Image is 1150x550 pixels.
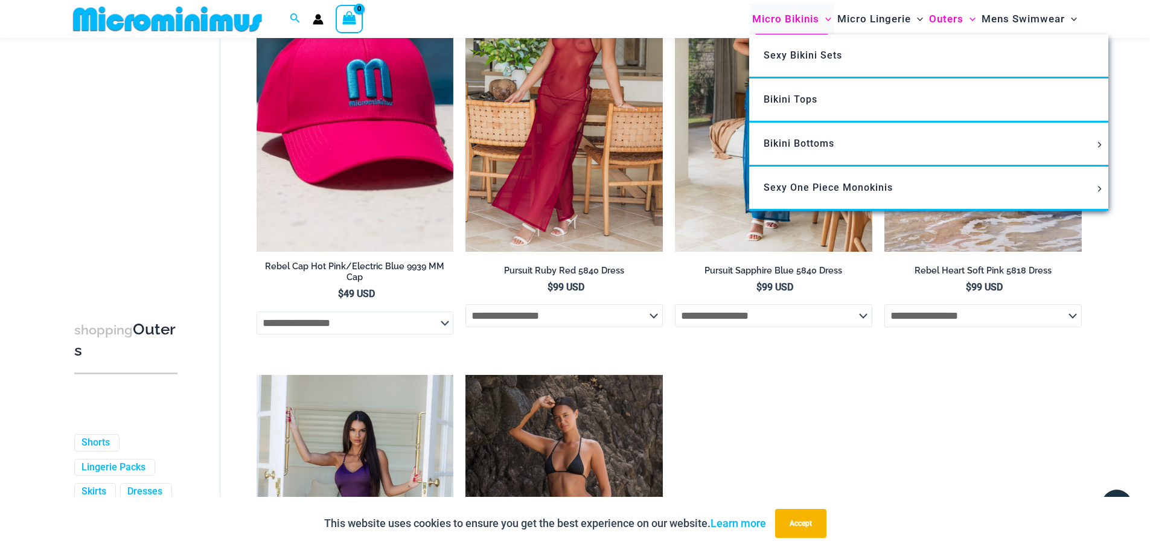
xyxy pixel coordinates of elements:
[926,4,979,34] a: OutersMenu ToggleMenu Toggle
[74,40,183,282] iframe: TrustedSite Certified
[756,281,762,293] span: $
[764,50,842,61] span: Sexy Bikini Sets
[775,509,826,538] button: Accept
[465,265,663,281] a: Pursuit Ruby Red 5840 Dress
[982,4,1065,34] span: Mens Swimwear
[324,514,766,532] p: This website uses cookies to ensure you get the best experience on our website.
[338,288,375,299] bdi: 49 USD
[74,322,133,337] span: shopping
[548,281,553,293] span: $
[834,4,926,34] a: Micro LingerieMenu ToggleMenu Toggle
[884,265,1082,277] h2: Rebel Heart Soft Pink 5818 Dress
[257,261,454,283] h2: Rebel Cap Hot Pink/Electric Blue 9939 MM Cap
[675,265,872,277] h2: Pursuit Sapphire Blue 5840 Dress
[338,288,343,299] span: $
[68,5,267,33] img: MM SHOP LOGO FLAT
[711,517,766,529] a: Learn more
[1093,142,1106,148] span: Menu Toggle
[747,2,1082,36] nav: Site Navigation
[963,4,976,34] span: Menu Toggle
[81,486,106,499] a: Skirts
[752,4,819,34] span: Micro Bikinis
[929,4,963,34] span: Outers
[548,281,584,293] bdi: 99 USD
[81,436,110,449] a: Shorts
[1065,4,1077,34] span: Menu Toggle
[257,261,454,288] a: Rebel Cap Hot Pink/Electric Blue 9939 MM Cap
[966,281,1003,293] bdi: 99 USD
[756,281,793,293] bdi: 99 USD
[749,167,1108,211] a: Sexy One Piece MonokinisMenu ToggleMenu Toggle
[966,281,971,293] span: $
[819,4,831,34] span: Menu Toggle
[675,265,872,281] a: Pursuit Sapphire Blue 5840 Dress
[313,14,324,25] a: Account icon link
[884,265,1082,281] a: Rebel Heart Soft Pink 5818 Dress
[749,78,1108,123] a: Bikini Tops
[749,4,834,34] a: Micro BikinisMenu ToggleMenu Toggle
[911,4,923,34] span: Menu Toggle
[127,486,162,499] a: Dresses
[1093,186,1106,192] span: Menu Toggle
[749,34,1108,78] a: Sexy Bikini Sets
[81,461,145,474] a: Lingerie Packs
[749,123,1108,167] a: Bikini BottomsMenu ToggleMenu Toggle
[74,319,177,361] h3: Outers
[290,11,301,27] a: Search icon link
[764,138,834,149] span: Bikini Bottoms
[979,4,1080,34] a: Mens SwimwearMenu ToggleMenu Toggle
[465,265,663,277] h2: Pursuit Ruby Red 5840 Dress
[764,94,817,105] span: Bikini Tops
[837,4,911,34] span: Micro Lingerie
[764,182,893,193] span: Sexy One Piece Monokinis
[336,5,363,33] a: View Shopping Cart, empty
